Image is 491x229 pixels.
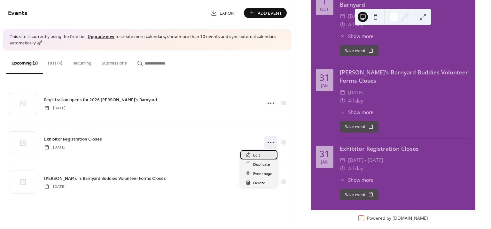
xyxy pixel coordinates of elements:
[340,176,346,184] div: ​
[253,179,265,186] span: Delete
[348,109,374,116] span: Show more
[319,149,330,158] div: 31
[6,50,43,74] button: Upcoming (3)
[340,45,378,57] button: Save event
[253,161,270,168] span: Duplicate
[340,164,346,173] div: ​
[340,33,346,40] div: ​
[220,10,237,17] span: Export
[244,8,287,18] button: Add Event
[348,156,383,164] span: [DATE] - [DATE]
[393,215,428,221] a: [DOMAIN_NAME]
[348,164,363,173] span: All day
[348,88,363,97] span: [DATE]
[367,215,428,221] div: Powered by
[340,144,470,153] div: Exhibitor Registration Closes
[10,34,285,46] span: This site is currently using the free tier. to create more calendars, show more than 10 events an...
[340,176,374,184] button: ​Show more
[340,88,346,97] div: ​
[44,105,66,111] span: [DATE]
[320,7,329,11] div: Oct
[340,20,346,29] div: ​
[340,97,346,105] div: ​
[340,156,346,164] div: ​
[67,50,97,73] button: Recurring
[340,121,378,133] button: Save event
[340,109,374,116] button: ​Show more
[206,8,241,18] a: Export
[340,68,470,85] div: [PERSON_NAME]'s Barnyard Buddies Volunteer Forms Closes
[88,33,114,41] a: Upgrade now
[258,10,282,17] span: Add Event
[253,152,260,158] span: Edit
[321,160,328,164] div: Jan
[340,109,346,116] div: ​
[321,83,328,88] div: Jan
[348,176,374,184] span: Show more
[44,135,102,143] a: Exhibitor Registration Closes
[348,20,363,29] span: All day
[253,170,272,177] span: Event page
[44,136,102,142] span: Exhibitor Registration Closes
[348,97,363,105] span: All day
[340,12,346,20] div: ​
[44,96,157,103] a: Registration opens for 2026 [PERSON_NAME]'s Barnyard
[340,189,378,201] button: Save event
[44,144,66,150] span: [DATE]
[8,7,27,19] span: Events
[340,33,374,40] button: ​Show more
[44,184,66,189] span: [DATE]
[319,73,330,82] div: 31
[43,50,67,73] button: Past (4)
[348,33,374,40] span: Show more
[348,12,383,20] span: [DATE] - [DATE]
[44,175,166,182] a: [PERSON_NAME]'s Barnyard Buddies Volunteer Forms Closes
[97,50,132,73] button: Submissions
